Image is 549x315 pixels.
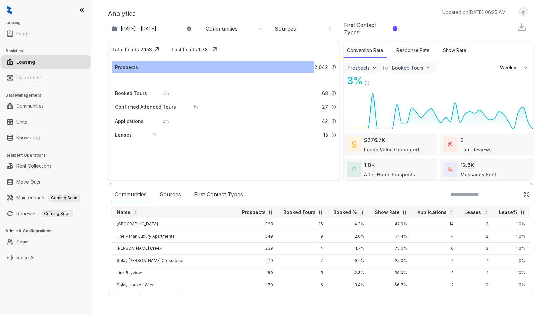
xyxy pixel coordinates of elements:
div: Sources [275,25,296,32]
a: Knowledge [16,131,42,144]
span: 2,042 [314,64,328,71]
img: Info [331,119,336,124]
div: Tour Reviews [460,146,492,153]
h3: Leasing [5,20,92,26]
img: Click Icon [370,74,380,84]
p: Lease% [499,209,518,215]
img: Info [331,104,336,110]
td: 0% [494,279,530,291]
img: sorting [318,210,323,215]
td: 75.0% [369,243,412,255]
td: 0% [494,255,530,267]
td: 1 [459,255,494,267]
td: 50.0% [369,267,412,279]
div: 1 [393,26,397,31]
td: 1 [459,267,494,279]
td: 0 [459,279,494,291]
img: LeaseValue [352,140,356,148]
img: ViewFilterArrow [371,64,378,71]
td: 3.2% [328,255,369,267]
td: 71.4% [369,230,412,243]
td: Solay [PERSON_NAME] Crossroads [111,255,237,267]
div: Confirmed Attended Tours [115,103,176,111]
div: Booked Tours [115,90,147,97]
h3: Analytics [5,48,92,54]
p: Prospects [242,209,266,215]
td: 179 [237,279,278,291]
td: 5.6% [328,291,369,303]
p: Booked Tours [283,209,316,215]
h3: Resident Operations [5,152,92,158]
li: Collections [1,71,91,84]
div: Response Rate [393,43,433,58]
button: Weekly [496,62,533,73]
span: 15 [323,131,328,139]
p: Name [117,209,130,215]
td: 1.0% [494,218,530,230]
div: Prospects [348,65,370,71]
a: Move Outs [16,175,40,188]
li: Leads [1,27,91,40]
td: 9 [278,291,328,303]
img: sorting [520,210,525,215]
td: 2 [412,267,459,279]
span: Coming Soon [42,210,73,217]
div: 3 % [157,90,169,97]
td: 2.6% [328,230,369,243]
img: sorting [449,210,454,215]
span: 42 [322,118,328,125]
td: 1.0% [494,243,530,255]
li: Maintenance [1,191,91,204]
img: SearchIcon [509,192,515,197]
div: Leases [115,131,132,139]
img: ViewFilterArrow [425,64,431,71]
td: 14 [412,218,459,230]
td: 4 [412,230,459,243]
td: 2 [412,279,459,291]
span: 27 [322,103,328,111]
div: Prospects [115,64,138,71]
img: Click Icon [152,44,162,54]
img: Info [331,65,336,70]
li: Rent Collections [1,159,91,173]
p: Applications [418,209,447,215]
img: sorting [483,210,488,215]
td: [GEOGRAPHIC_DATA] [111,218,237,230]
h3: Admin & Configurations [5,228,92,234]
img: Info [331,132,336,138]
p: Updated on [DATE] 06:25 AM [442,9,506,15]
div: First Contact Types : [344,21,397,36]
li: Leasing [1,55,91,69]
td: 349 [237,230,278,243]
a: RenewalsComing Soon [16,207,73,220]
li: Renewals [1,207,91,220]
img: TotalFum [448,167,452,172]
a: Voice AI [16,251,34,264]
li: Move Outs [1,175,91,188]
td: [PERSON_NAME] Creek [111,243,237,255]
div: Lease Value Generated [364,146,419,153]
div: Booked Tours [392,65,423,71]
div: Applications [115,118,144,125]
a: Leasing [16,55,35,69]
td: 2 [459,218,494,230]
div: First Contact Types [191,187,246,202]
div: 1 % [145,131,157,139]
img: UserAvatar [519,8,528,15]
li: Voice AI [1,251,91,264]
td: 180 [237,267,278,279]
div: Sources [157,187,184,202]
p: Analytics [108,9,136,18]
td: The Parian Luxury Apartments [111,230,237,243]
div: Communities [206,25,238,32]
td: 0% [494,291,530,303]
p: Leases [464,209,481,215]
div: Messages Sent [460,171,496,178]
td: 1.0% [494,267,530,279]
td: 4 [412,255,459,267]
a: Communities [16,100,44,113]
td: 2 [412,291,459,303]
td: 3.4% [328,279,369,291]
div: 2 % [157,118,169,125]
p: Booked % [333,209,357,215]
